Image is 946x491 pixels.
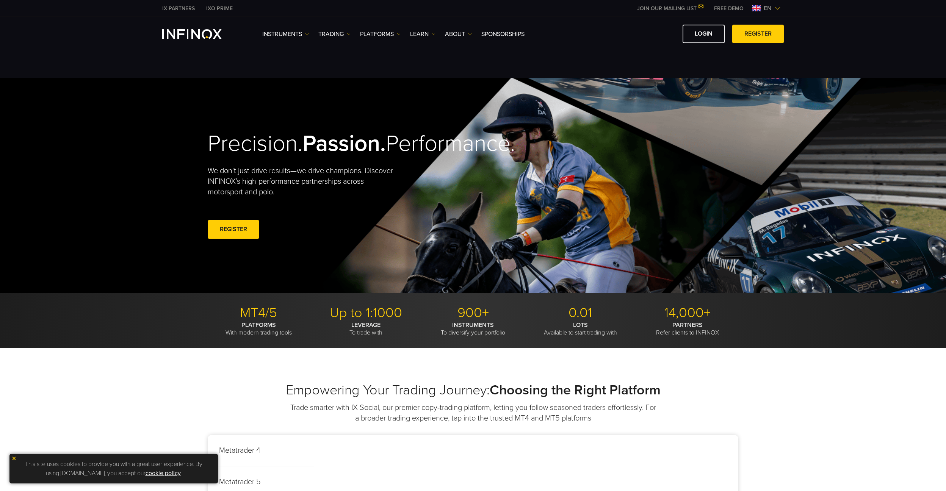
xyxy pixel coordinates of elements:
[422,305,524,321] p: 900+
[241,321,276,329] strong: PLATFORMS
[683,25,725,43] a: LOGIN
[637,321,738,336] p: Refer clients to INFINOX
[157,5,200,13] a: INFINOX
[208,435,314,466] p: Metatrader 4
[360,30,401,39] a: PLATFORMS
[315,321,417,336] p: To trade with
[302,130,386,157] strong: Passion.
[708,5,749,13] a: INFINOX MENU
[351,321,381,329] strong: LEVERAGE
[573,321,588,329] strong: LOTS
[13,458,214,480] p: This site uses cookies to provide you with a great user experience. By using [DOMAIN_NAME], you a...
[452,321,494,329] strong: INSTRUMENTS
[208,321,309,336] p: With modern trading tools
[262,30,309,39] a: Instruments
[208,305,309,321] p: MT4/5
[672,321,703,329] strong: PARTNERS
[637,305,738,321] p: 14,000+
[529,321,631,336] p: Available to start trading with
[146,469,181,477] a: cookie policy
[208,220,259,239] a: REGISTER
[445,30,472,39] a: ABOUT
[490,382,661,398] strong: Choosing the Right Platform
[631,5,708,12] a: JOIN OUR MAILING LIST
[318,30,351,39] a: TRADING
[481,30,525,39] a: SPONSORSHIPS
[162,29,240,39] a: INFINOX Logo
[208,166,399,197] p: We don't just drive results—we drive champions. Discover INFINOX’s high-performance partnerships ...
[529,305,631,321] p: 0.01
[200,5,238,13] a: INFINOX
[422,321,524,336] p: To diversify your portfolio
[289,402,657,424] p: Trade smarter with IX Social, our premier copy-trading platform, letting you follow seasoned trad...
[732,25,784,43] a: REGISTER
[208,382,738,399] h2: Empowering Your Trading Journey:
[11,456,17,461] img: yellow close icon
[410,30,435,39] a: Learn
[761,4,775,13] span: en
[315,305,417,321] p: Up to 1:1000
[208,130,446,158] h2: Precision. Performance.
